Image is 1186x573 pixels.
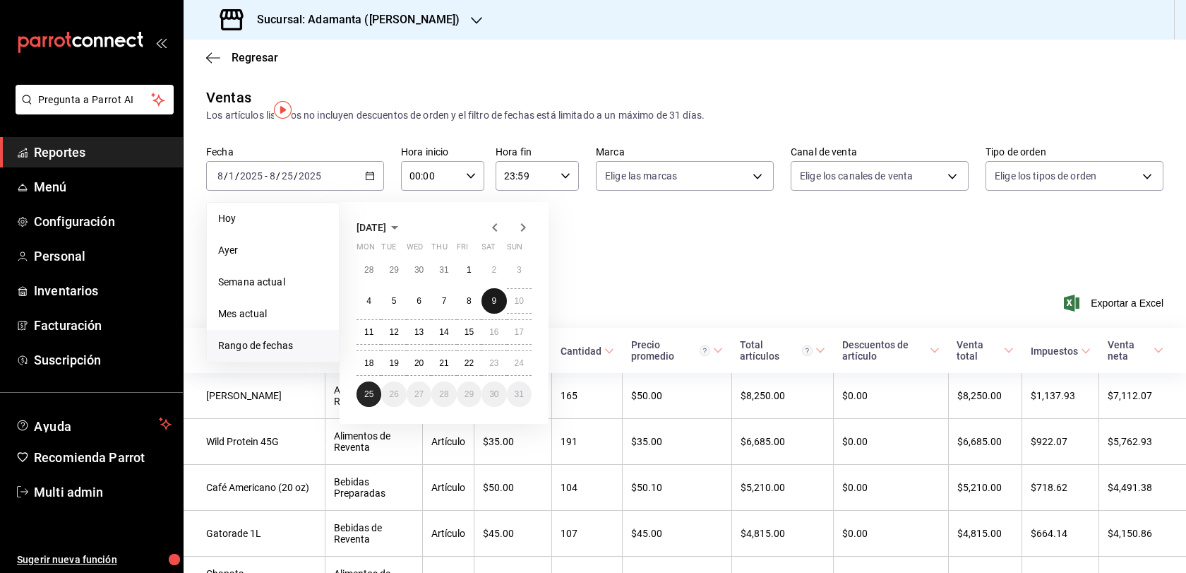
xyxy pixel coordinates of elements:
[224,170,228,182] span: /
[552,373,623,419] td: 165
[481,319,506,345] button: August 16, 2025
[948,465,1022,511] td: $5,210.00
[457,319,481,345] button: August 15, 2025
[605,169,677,183] span: Elige las marcas
[474,419,552,465] td: $35.00
[217,170,224,182] input: --
[439,327,448,337] abbr: August 14, 2025
[517,265,522,275] abbr: August 3, 2025
[700,345,710,356] svg: Precio promedio = Total artículos / cantidad
[381,350,406,376] button: August 19, 2025
[206,147,384,157] label: Fecha
[401,147,484,157] label: Hora inicio
[1108,339,1151,362] div: Venta neta
[623,465,731,511] td: $50.10
[948,373,1022,419] td: $8,250.00
[507,242,522,257] abbr: Sunday
[1067,295,1163,312] span: Exportar a Excel
[623,373,731,419] td: $50.00
[515,358,524,368] abbr: August 24, 2025
[34,483,172,502] span: Multi admin
[34,177,172,196] span: Menú
[515,389,524,399] abbr: August 31, 2025
[467,296,472,306] abbr: August 8, 2025
[155,37,167,48] button: open_drawer_menu
[325,465,422,511] td: Bebidas Preparadas
[34,247,172,266] span: Personal
[228,170,235,182] input: --
[552,465,623,511] td: 104
[381,242,395,257] abbr: Tuesday
[366,296,371,306] abbr: August 4, 2025
[842,339,928,362] div: Descuentos de artículo
[218,211,328,226] span: Hoy
[515,327,524,337] abbr: August 17, 2025
[1031,345,1078,357] div: Impuestos
[235,170,239,182] span: /
[325,373,422,419] td: Alimentos de Reventa
[481,350,506,376] button: August 23, 2025
[465,327,474,337] abbr: August 15, 2025
[491,265,496,275] abbr: August 2, 2025
[325,511,422,557] td: Bebidas de Reventa
[515,296,524,306] abbr: August 10, 2025
[489,327,498,337] abbr: August 16, 2025
[731,511,833,557] td: $4,815.00
[357,242,375,257] abbr: Monday
[357,219,403,236] button: [DATE]
[414,358,424,368] abbr: August 20, 2025
[431,319,456,345] button: August 14, 2025
[381,319,406,345] button: August 12, 2025
[474,465,552,511] td: $50.00
[364,265,373,275] abbr: July 28, 2025
[1031,345,1091,357] span: Impuestos
[184,511,325,557] td: Gatorade 1L
[232,51,278,64] span: Regresar
[357,319,381,345] button: August 11, 2025
[623,511,731,557] td: $45.00
[184,419,325,465] td: Wild Protein 45G
[439,358,448,368] abbr: August 21, 2025
[381,382,406,407] button: August 26, 2025
[439,389,448,399] abbr: August 28, 2025
[1022,373,1099,419] td: $1,137.93
[995,169,1096,183] span: Elige los tipos de orden
[417,296,421,306] abbr: August 6, 2025
[414,389,424,399] abbr: August 27, 2025
[389,265,398,275] abbr: July 29, 2025
[218,307,328,321] span: Mes actual
[407,288,431,314] button: August 6, 2025
[957,339,1000,362] div: Venta total
[218,338,328,353] span: Rango de fechas
[206,87,251,108] div: Ventas
[1022,465,1099,511] td: $718.62
[507,319,532,345] button: August 17, 2025
[357,350,381,376] button: August 18, 2025
[631,339,710,362] div: Precio promedio
[34,143,172,162] span: Reportes
[357,382,381,407] button: August 25, 2025
[274,101,292,119] button: Tooltip marker
[457,350,481,376] button: August 22, 2025
[364,327,373,337] abbr: August 11, 2025
[10,102,174,117] a: Pregunta a Parrot AI
[17,553,172,567] span: Sugerir nueva función
[281,170,294,182] input: --
[407,350,431,376] button: August 20, 2025
[948,419,1022,465] td: $6,685.00
[34,281,172,300] span: Inventarios
[457,288,481,314] button: August 8, 2025
[623,419,731,465] td: $35.00
[422,465,474,511] td: Artículo
[465,358,474,368] abbr: August 22, 2025
[489,389,498,399] abbr: August 30, 2025
[407,242,423,257] abbr: Wednesday
[34,316,172,335] span: Facturación
[834,419,949,465] td: $0.00
[842,339,940,362] span: Descuentos de artículo
[596,147,774,157] label: Marca
[357,257,381,283] button: July 28, 2025
[1108,339,1163,362] span: Venta neta
[246,11,460,28] h3: Sucursal: Adamanta ([PERSON_NAME])
[407,257,431,283] button: July 30, 2025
